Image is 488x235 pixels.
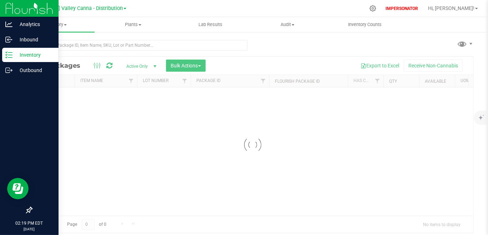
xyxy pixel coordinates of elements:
[250,21,326,28] span: Audit
[326,17,404,32] a: Inventory Counts
[3,220,55,226] p: 02:19 PM EDT
[428,5,474,11] span: Hi, [PERSON_NAME]!
[368,5,377,12] div: Manage settings
[95,21,172,28] span: Plants
[5,36,12,43] inline-svg: Inbound
[5,51,12,58] inline-svg: Inventory
[3,226,55,232] p: [DATE]
[21,5,123,11] span: [PERSON_NAME] Valley Canna - Distribution
[7,178,29,199] iframe: Resource center
[12,35,55,44] p: Inbound
[95,17,172,32] a: Plants
[383,5,421,12] p: IMPERSONATOR
[12,66,55,75] p: Outbound
[31,40,247,51] input: Search Package ID, Item Name, SKU, Lot or Part Number...
[189,21,232,28] span: Lab Results
[5,21,12,28] inline-svg: Analytics
[338,21,391,28] span: Inventory Counts
[12,20,55,29] p: Analytics
[172,17,249,32] a: Lab Results
[249,17,327,32] a: Audit
[12,51,55,59] p: Inventory
[5,67,12,74] inline-svg: Outbound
